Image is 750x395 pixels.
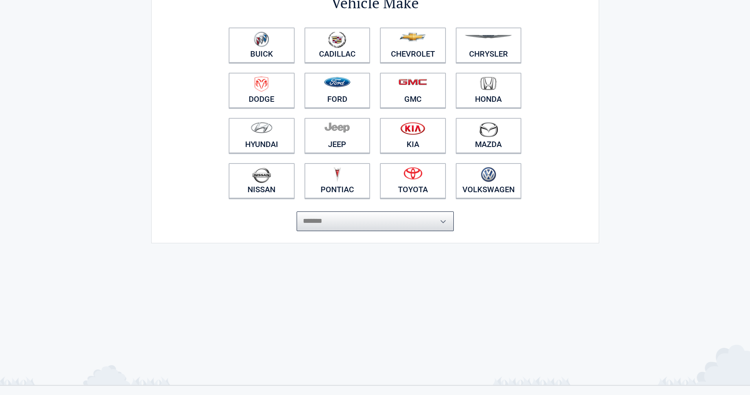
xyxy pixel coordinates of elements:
img: honda [480,77,497,90]
a: Nissan [229,163,295,198]
img: ford [324,77,350,87]
a: Dodge [229,73,295,108]
img: dodge [255,77,268,92]
img: gmc [398,79,427,85]
a: Hyundai [229,118,295,153]
img: chevrolet [400,33,426,41]
img: volkswagen [481,167,496,182]
img: cadillac [328,31,346,48]
a: Kia [380,118,446,153]
img: hyundai [251,122,273,133]
a: Mazda [456,118,522,153]
img: mazda [479,122,498,137]
a: Toyota [380,163,446,198]
img: toyota [403,167,422,180]
a: GMC [380,73,446,108]
a: Jeep [304,118,370,153]
a: Chrysler [456,28,522,63]
a: Ford [304,73,370,108]
img: buick [254,31,269,47]
a: Volkswagen [456,163,522,198]
a: Honda [456,73,522,108]
a: Pontiac [304,163,370,198]
img: kia [400,122,425,135]
a: Chevrolet [380,28,446,63]
a: Buick [229,28,295,63]
a: Cadillac [304,28,370,63]
img: jeep [325,122,350,133]
img: chrysler [464,35,512,39]
img: nissan [252,167,271,183]
img: pontiac [333,167,341,182]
